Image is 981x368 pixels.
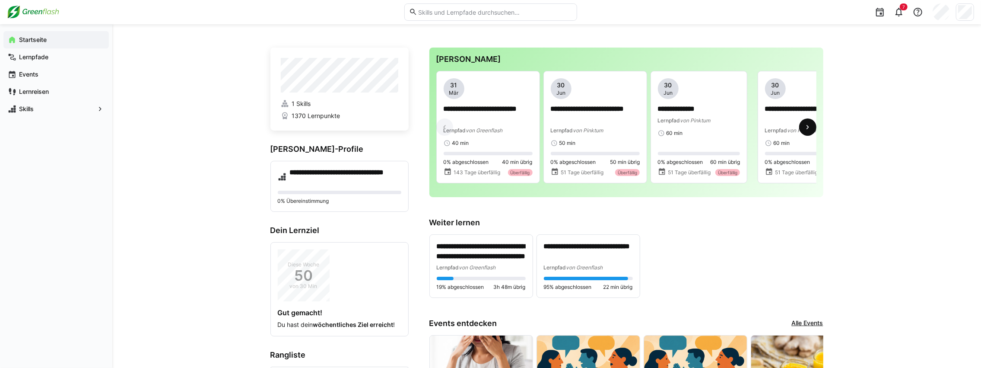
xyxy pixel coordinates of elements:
[680,117,711,124] span: von Pinktum
[664,81,672,90] span: 30
[561,169,603,176] span: 51 Tage überfällig
[771,90,780,96] span: Jun
[544,264,566,271] span: Lernpfad
[278,320,401,329] p: Du hast dein !
[715,169,740,176] div: Überfällig
[292,112,340,120] span: 1370 Lernpunkte
[765,159,810,166] span: 0% abgeschlossen
[658,159,703,166] span: 0% abgeschlossen
[610,159,640,166] span: 50 min übrig
[313,321,394,328] strong: wöchentliches Ziel erreicht
[556,90,565,96] span: Jun
[417,8,572,16] input: Skills und Lernpfade durchsuchen…
[459,264,496,271] span: von Greenflash
[508,169,533,176] div: Überfällig
[278,198,401,205] p: 0% Übereinstimmung
[449,90,459,96] span: Mär
[615,169,640,176] div: Überfällig
[502,159,533,166] span: 40 min übrig
[710,159,740,166] span: 60 min übrig
[444,127,466,134] span: Lernpfad
[551,159,596,166] span: 0% abgeschlossen
[792,319,823,328] a: Alle Events
[559,140,576,147] span: 50 min
[281,99,398,108] a: 1 Skills
[557,81,565,90] span: 30
[664,90,673,96] span: Jun
[436,54,816,64] h3: [PERSON_NAME]
[658,117,680,124] span: Lernpfad
[787,127,818,134] span: von Pinktum
[444,159,489,166] span: 0% abgeschlossen
[902,4,905,10] span: 7
[775,169,818,176] span: 51 Tage überfällig
[566,264,603,271] span: von Greenflash
[603,284,633,291] span: 22 min übrig
[429,319,497,328] h3: Events entdecken
[667,130,683,137] span: 60 min
[429,218,823,227] h3: Weiter lernen
[270,226,409,235] h3: Dein Lernziel
[765,127,787,134] span: Lernpfad
[573,127,603,134] span: von Pinktum
[774,140,790,147] span: 60 min
[668,169,711,176] span: 51 Tage überfällig
[544,284,592,291] span: 95% abgeschlossen
[466,127,503,134] span: von Greenflash
[452,140,469,147] span: 40 min
[270,144,409,154] h3: [PERSON_NAME]-Profile
[437,264,459,271] span: Lernpfad
[551,127,573,134] span: Lernpfad
[437,284,484,291] span: 19% abgeschlossen
[278,308,401,317] h4: Gut gemacht!
[292,99,311,108] span: 1 Skills
[494,284,526,291] span: 3h 48m übrig
[451,81,457,90] span: 31
[771,81,779,90] span: 30
[270,350,409,360] h3: Rangliste
[454,169,500,176] span: 143 Tage überfällig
